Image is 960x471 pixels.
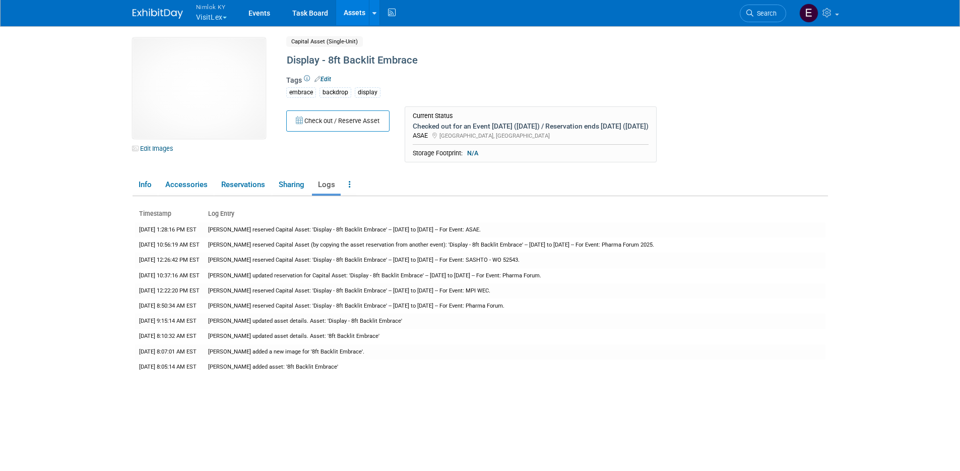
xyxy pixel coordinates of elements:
span: [GEOGRAPHIC_DATA], [GEOGRAPHIC_DATA] [439,132,550,139]
img: View Images [133,38,266,139]
td: [PERSON_NAME] updated asset details. Asset: 'Display - 8ft Backlit Embrace' [204,314,825,329]
td: [PERSON_NAME] reserved Capital Asset: 'Display - 8ft Backlit Embrace' -- [DATE] to [DATE] -- For ... [204,222,825,238]
div: Tags [286,75,745,104]
span: N/A [464,149,481,158]
div: Display - 8ft Backlit Embrace [283,51,745,70]
td: [PERSON_NAME] added a new image for '8ft Backlit Embrace'. [204,344,825,360]
td: [DATE] 12:22:20 PM EST [135,283,204,299]
td: [PERSON_NAME] updated reservation for Capital Asset: 'Display - 8ft Backlit Embrace' -- [DATE] to... [204,268,825,283]
span: Nimlok KY [196,2,227,12]
div: Storage Footprint: [413,149,649,158]
td: [DATE] 8:10:32 AM EST [135,329,204,344]
div: Checked out for an Event [DATE] ([DATE]) / Reservation ends [DATE] ([DATE]) [413,122,649,131]
a: Edit Images [133,142,177,155]
td: [PERSON_NAME] reserved Capital Asset: 'Display - 8ft Backlit Embrace' -- [DATE] to [DATE] -- For ... [204,299,825,314]
span: ASAE [413,132,428,139]
div: Current Status [413,112,649,120]
td: [PERSON_NAME] reserved Capital Asset: 'Display - 8ft Backlit Embrace' -- [DATE] to [DATE] -- For ... [204,253,825,268]
a: Info [133,176,157,194]
div: backdrop [319,87,351,98]
td: [PERSON_NAME] reserved Capital Asset: 'Display - 8ft Backlit Embrace' -- [DATE] to [DATE] -- For ... [204,283,825,299]
td: [DATE] 9:15:14 AM EST [135,314,204,329]
a: Logs [312,176,341,194]
td: [DATE] 12:26:42 PM EST [135,253,204,268]
a: Search [740,5,786,22]
td: [DATE] 8:07:01 AM EST [135,344,204,360]
img: ExhibitDay [133,9,183,19]
td: [DATE] 8:50:34 AM EST [135,299,204,314]
a: Sharing [273,176,310,194]
img: Elizabeth Griffin [799,4,818,23]
td: [PERSON_NAME] reserved Capital Asset (by copying the asset reservation from another event): 'Disp... [204,238,825,253]
div: display [355,87,380,98]
button: Check out / Reserve Asset [286,110,390,132]
td: [PERSON_NAME] updated asset details. Asset: '8ft Backlit Embrace' [204,329,825,344]
span: Capital Asset (Single-Unit) [286,36,363,47]
td: [PERSON_NAME] added asset: '8ft Backlit Embrace' [204,360,825,375]
a: Accessories [159,176,213,194]
td: [DATE] 10:37:16 AM EST [135,268,204,283]
td: [DATE] 1:28:16 PM EST [135,222,204,238]
td: [DATE] 10:56:19 AM EST [135,238,204,253]
span: Search [753,10,777,17]
div: embrace [286,87,316,98]
a: Reservations [215,176,271,194]
a: Edit [314,76,331,83]
td: [DATE] 8:05:14 AM EST [135,360,204,375]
